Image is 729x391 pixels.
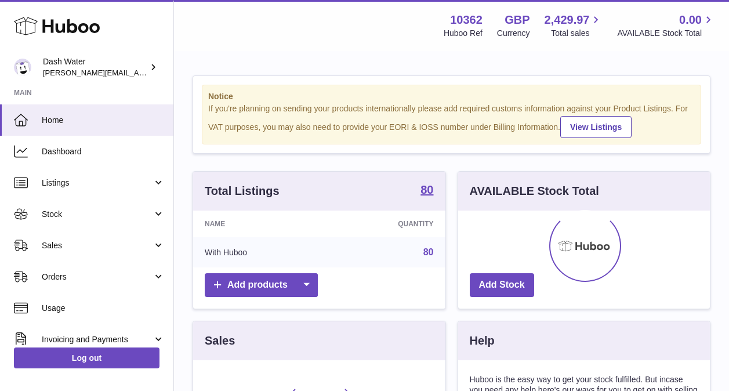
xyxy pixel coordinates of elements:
[42,303,165,314] span: Usage
[43,68,233,77] span: [PERSON_NAME][EMAIL_ADDRESS][DOMAIN_NAME]
[444,28,483,39] div: Huboo Ref
[560,116,632,138] a: View Listings
[450,12,483,28] strong: 10362
[193,211,326,237] th: Name
[497,28,530,39] div: Currency
[505,12,529,28] strong: GBP
[193,237,326,267] td: With Huboo
[42,115,165,126] span: Home
[551,28,603,39] span: Total sales
[545,12,603,39] a: 2,429.97 Total sales
[43,56,147,78] div: Dash Water
[14,59,31,76] img: james@dash-water.com
[470,333,495,349] h3: Help
[42,146,165,157] span: Dashboard
[42,209,153,220] span: Stock
[205,183,280,199] h3: Total Listings
[42,271,153,283] span: Orders
[326,211,445,237] th: Quantity
[470,273,534,297] a: Add Stock
[420,184,433,198] a: 80
[205,273,318,297] a: Add products
[679,12,702,28] span: 0.00
[208,91,695,102] strong: Notice
[617,12,715,39] a: 0.00 AVAILABLE Stock Total
[205,333,235,349] h3: Sales
[208,103,695,138] div: If you're planning on sending your products internationally please add required customs informati...
[42,334,153,345] span: Invoicing and Payments
[423,247,434,257] a: 80
[617,28,715,39] span: AVAILABLE Stock Total
[14,347,159,368] a: Log out
[42,240,153,251] span: Sales
[470,183,599,199] h3: AVAILABLE Stock Total
[545,12,590,28] span: 2,429.97
[42,178,153,189] span: Listings
[420,184,433,195] strong: 80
